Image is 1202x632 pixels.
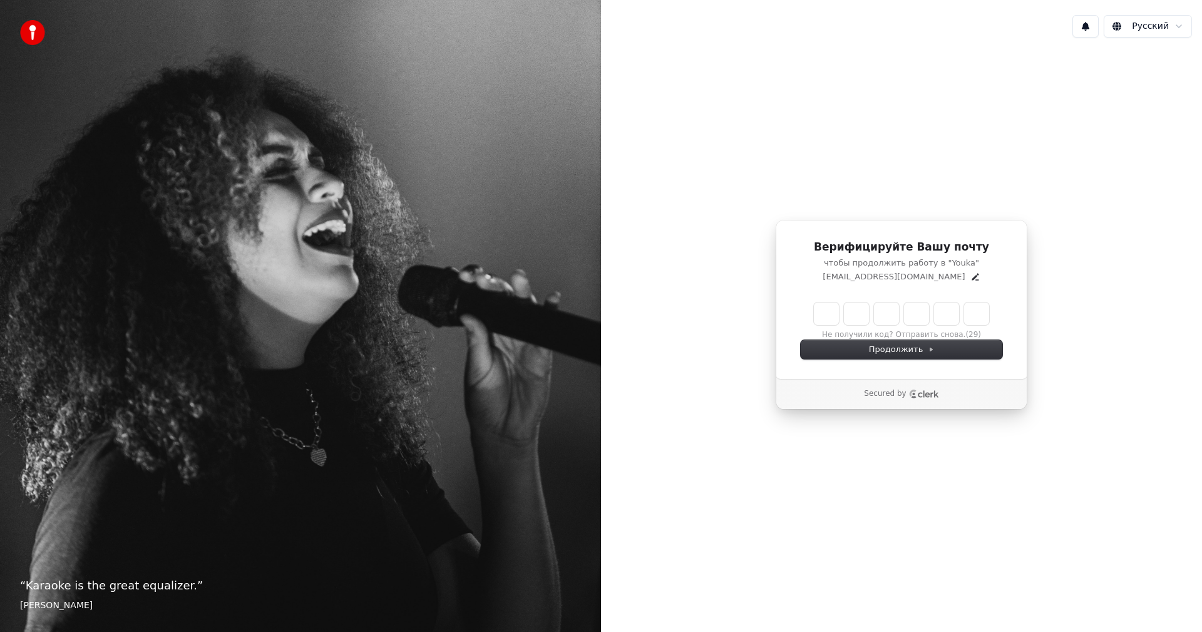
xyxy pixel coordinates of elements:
[801,240,1002,255] h1: Верифицируйте Вашу почту
[814,303,989,325] input: Enter verification code
[801,340,1002,359] button: Продолжить
[823,271,965,282] p: [EMAIL_ADDRESS][DOMAIN_NAME]
[20,599,581,612] footer: [PERSON_NAME]
[869,344,935,355] span: Продолжить
[970,272,980,282] button: Edit
[864,389,906,399] p: Secured by
[909,390,939,398] a: Clerk logo
[20,20,45,45] img: youka
[20,577,581,594] p: “ Karaoke is the great equalizer. ”
[801,257,1002,269] p: чтобы продолжить работу в "Youka"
